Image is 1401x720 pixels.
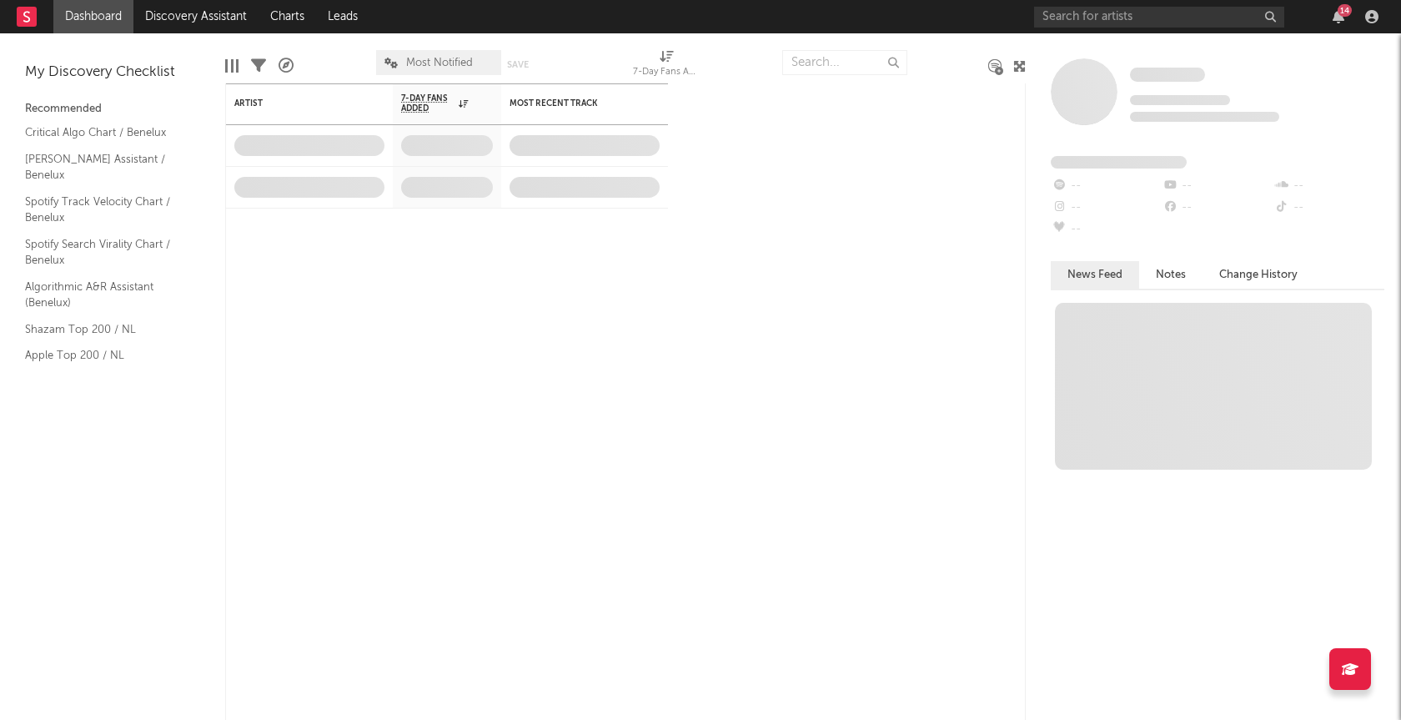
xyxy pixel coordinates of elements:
div: -- [1273,197,1384,219]
span: 0 fans last week [1130,112,1279,122]
div: -- [1051,175,1162,197]
div: Recommended [25,99,200,119]
div: 7-Day Fans Added (7-Day Fans Added) [633,42,700,90]
a: Shazam Top 200 / NL [25,320,183,339]
a: Apple Top 200 / NL [25,346,183,365]
span: 7-Day Fans Added [401,93,454,113]
div: 7-Day Fans Added (7-Day Fans Added) [633,63,700,83]
div: -- [1162,175,1273,197]
button: Save [507,60,529,69]
div: -- [1051,219,1162,240]
a: Spotify Search Virality Chart / Benelux [25,235,183,269]
button: Notes [1139,261,1203,289]
button: 14 [1333,10,1344,23]
input: Search... [782,50,907,75]
div: -- [1273,175,1384,197]
div: Filters [251,42,266,90]
div: 14 [1338,4,1352,17]
a: Some Artist [1130,67,1205,83]
div: Edit Columns [225,42,239,90]
div: -- [1162,197,1273,219]
div: Artist [234,98,359,108]
a: [PERSON_NAME] Assistant / Benelux [25,150,183,184]
div: Most Recent Track [510,98,635,108]
span: Fans Added by Platform [1051,156,1187,169]
span: Most Notified [406,58,473,68]
a: Spotify Track Velocity Chart / Benelux [25,193,183,227]
button: News Feed [1051,261,1139,289]
button: Change History [1203,261,1314,289]
span: Some Artist [1130,68,1205,82]
div: A&R Pipeline [279,42,294,90]
a: Algorithmic A&R Assistant (Benelux) [25,278,183,312]
div: -- [1051,197,1162,219]
div: My Discovery Checklist [25,63,200,83]
input: Search for artists [1034,7,1284,28]
span: Tracking Since: [DATE] [1130,95,1230,105]
a: Critical Algo Chart / Benelux [25,123,183,142]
